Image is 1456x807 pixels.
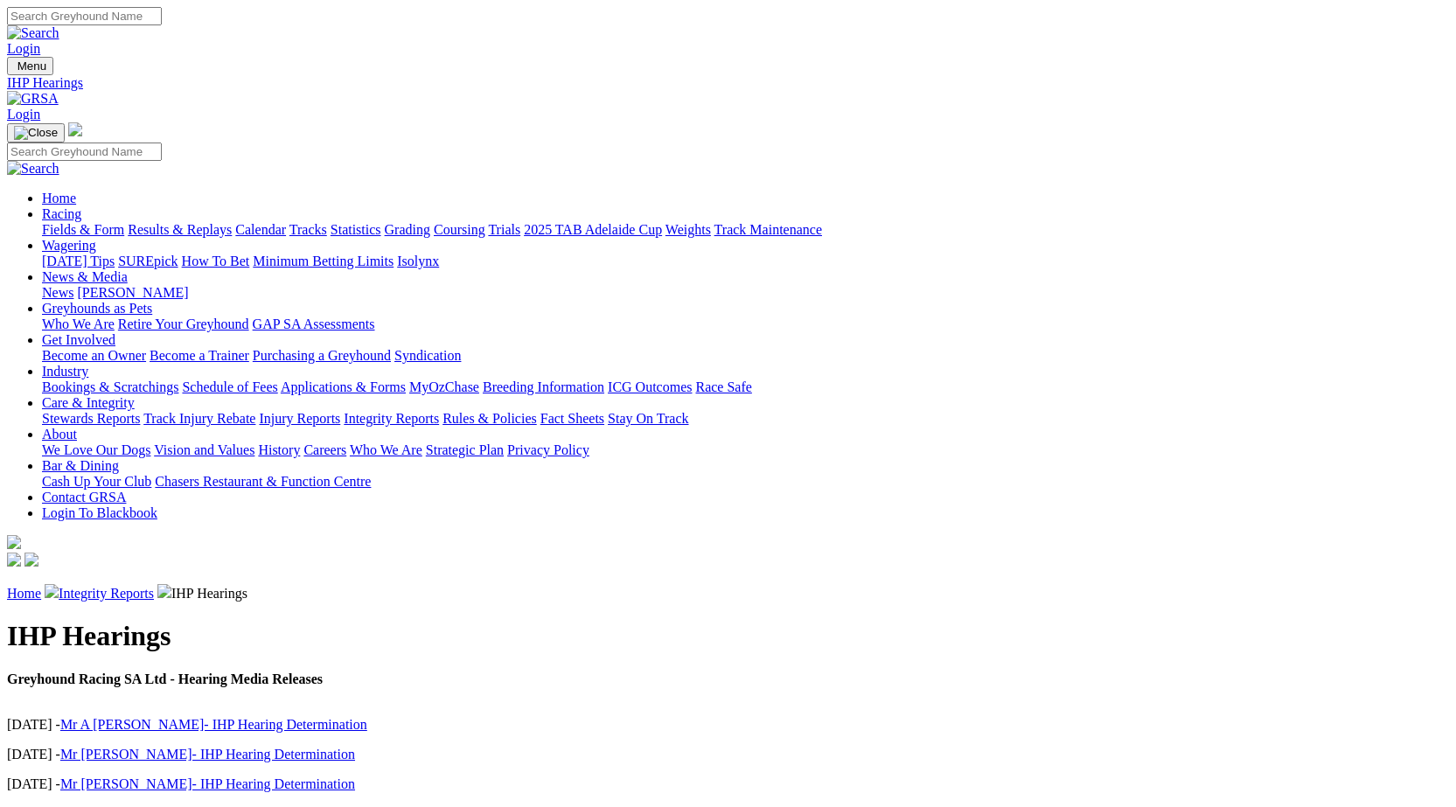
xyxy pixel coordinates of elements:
[42,238,96,253] a: Wagering
[253,317,375,331] a: GAP SA Assessments
[42,332,115,347] a: Get Involved
[118,254,178,268] a: SUREpick
[42,301,152,316] a: Greyhounds as Pets
[7,41,40,56] a: Login
[397,254,439,268] a: Isolynx
[60,747,355,762] a: Mr [PERSON_NAME]- IHP Hearing Determination
[507,442,589,457] a: Privacy Policy
[7,717,1449,733] p: [DATE] -
[258,442,300,457] a: History
[7,57,53,75] button: Toggle navigation
[350,442,422,457] a: Who We Are
[7,776,1449,792] p: [DATE] -
[42,348,1449,364] div: Get Involved
[42,317,115,331] a: Who We Are
[150,348,249,363] a: Become a Trainer
[42,474,1449,490] div: Bar & Dining
[77,285,188,300] a: [PERSON_NAME]
[259,411,340,426] a: Injury Reports
[303,442,346,457] a: Careers
[42,222,1449,238] div: Racing
[42,379,1449,395] div: Industry
[7,143,162,161] input: Search
[235,222,286,237] a: Calendar
[426,442,504,457] a: Strategic Plan
[42,411,1449,427] div: Care & Integrity
[42,254,1449,269] div: Wagering
[394,348,461,363] a: Syndication
[42,364,88,379] a: Industry
[154,442,254,457] a: Vision and Values
[118,317,249,331] a: Retire Your Greyhound
[695,379,751,394] a: Race Safe
[344,411,439,426] a: Integrity Reports
[42,395,135,410] a: Care & Integrity
[42,206,81,221] a: Racing
[7,123,65,143] button: Toggle navigation
[7,747,1449,762] p: [DATE] -
[42,427,77,442] a: About
[281,379,406,394] a: Applications & Forms
[42,317,1449,332] div: Greyhounds as Pets
[17,59,46,73] span: Menu
[143,411,255,426] a: Track Injury Rebate
[14,126,58,140] img: Close
[7,7,162,25] input: Search
[7,25,59,41] img: Search
[42,411,140,426] a: Stewards Reports
[42,269,128,284] a: News & Media
[488,222,520,237] a: Trials
[714,222,822,237] a: Track Maintenance
[42,254,115,268] a: [DATE] Tips
[42,191,76,205] a: Home
[60,776,355,791] a: Mr [PERSON_NAME]- IHP Hearing Determination
[42,285,73,300] a: News
[665,222,711,237] a: Weights
[409,379,479,394] a: MyOzChase
[128,222,232,237] a: Results & Replays
[42,505,157,520] a: Login To Blackbook
[182,379,277,394] a: Schedule of Fees
[42,490,126,504] a: Contact GRSA
[42,474,151,489] a: Cash Up Your Club
[60,717,367,732] a: Mr A [PERSON_NAME]- IHP Hearing Determination
[442,411,537,426] a: Rules & Policies
[331,222,381,237] a: Statistics
[42,442,1449,458] div: About
[45,584,59,598] img: chevron-right.svg
[608,379,692,394] a: ICG Outcomes
[42,458,119,473] a: Bar & Dining
[289,222,327,237] a: Tracks
[7,584,1449,602] p: IHP Hearings
[253,348,391,363] a: Purchasing a Greyhound
[434,222,485,237] a: Coursing
[385,222,430,237] a: Grading
[7,91,59,107] img: GRSA
[42,348,146,363] a: Become an Owner
[7,671,323,686] strong: Greyhound Racing SA Ltd - Hearing Media Releases
[524,222,662,237] a: 2025 TAB Adelaide Cup
[42,442,150,457] a: We Love Our Dogs
[24,553,38,567] img: twitter.svg
[7,553,21,567] img: facebook.svg
[7,586,41,601] a: Home
[42,285,1449,301] div: News & Media
[155,474,371,489] a: Chasers Restaurant & Function Centre
[59,586,154,601] a: Integrity Reports
[7,107,40,122] a: Login
[7,161,59,177] img: Search
[157,584,171,598] img: chevron-right.svg
[68,122,82,136] img: logo-grsa-white.png
[182,254,250,268] a: How To Bet
[7,535,21,549] img: logo-grsa-white.png
[253,254,394,268] a: Minimum Betting Limits
[608,411,688,426] a: Stay On Track
[42,222,124,237] a: Fields & Form
[42,379,178,394] a: Bookings & Scratchings
[7,75,1449,91] a: IHP Hearings
[483,379,604,394] a: Breeding Information
[7,620,1449,652] h1: IHP Hearings
[540,411,604,426] a: Fact Sheets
